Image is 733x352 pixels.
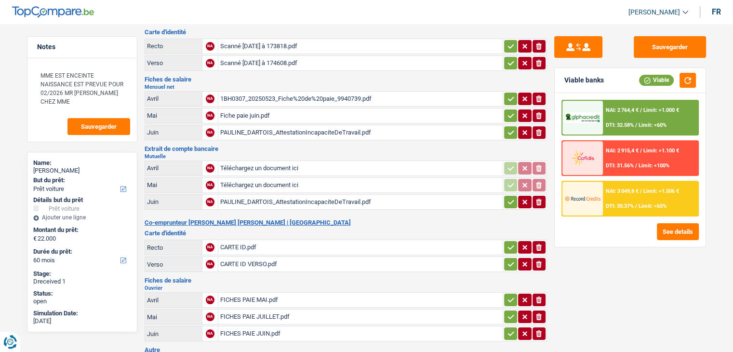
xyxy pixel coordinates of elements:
span: / [635,122,637,128]
div: Mai [147,313,200,321]
span: NAI: 3 049,8 € [606,188,639,194]
div: Status: [33,290,131,298]
div: Viable banks [564,76,604,84]
div: NA [206,260,214,269]
div: Stage: [33,270,131,278]
div: Dreceived 1 [33,278,131,285]
h5: Notes [37,43,127,51]
div: Recto [147,42,200,50]
h3: Fiches de salaire [145,277,547,284]
span: NAI: 2 915,4 € [606,148,639,154]
span: Limit: >1.100 € [643,148,679,154]
div: CARTE ID.pdf [220,240,501,255]
span: Limit: >1.506 € [643,188,679,194]
span: DTI: 30.37% [606,203,634,209]
h3: Extrait de compte bancaire [145,146,547,152]
div: Recto [147,244,200,251]
div: FICHES PAIE JUILLET.pdf [220,310,501,324]
div: NA [206,329,214,338]
div: NA [206,164,214,173]
span: Limit: <60% [639,122,666,128]
h2: Ouvrier [145,285,547,291]
div: Scanné [DATE] à 173818.pdf [220,39,501,54]
div: open [33,298,131,305]
span: / [635,203,637,209]
div: Mai [147,181,200,189]
div: fr [712,7,721,16]
div: 1BH0307_20250523_Fiche%20de%20paie_9940739.pdf [220,92,501,106]
div: FICHES PAIE JUIN.pdf [220,326,501,341]
div: CARTE ID VERSO.pdf [220,257,501,271]
h2: Mutuelle [145,154,547,159]
label: Durée du prêt: [33,248,129,256]
div: Avril [147,164,200,172]
div: NA [206,181,214,190]
span: Limit: >1.000 € [643,107,679,113]
div: Juin [147,129,200,136]
div: Viable [639,75,674,85]
div: NA [206,296,214,304]
span: / [640,107,642,113]
div: Ajouter une ligne [33,214,131,221]
div: Verso [147,261,200,268]
div: Avril [147,297,200,304]
div: [DATE] [33,317,131,325]
span: / [640,148,642,154]
span: DTI: 31.56% [606,162,634,169]
span: € [33,235,37,243]
div: Juin [147,198,200,205]
h2: Mensuel net [145,84,547,90]
div: FICHES PAIE MAI.pdf [220,293,501,307]
span: Limit: <100% [639,162,669,169]
span: / [635,162,637,169]
button: See details [657,223,699,240]
div: Verso [147,59,200,67]
div: Fiche paie juin.pdf [220,108,501,123]
label: But du prêt: [33,176,129,184]
a: [PERSON_NAME] [621,4,688,20]
img: TopCompare Logo [12,6,94,18]
span: Sauvegarder [81,123,117,130]
h3: Carte d'identité [145,29,547,35]
h3: Carte d'identité [145,230,547,236]
label: Montant du prêt: [33,226,129,234]
span: / [640,188,642,194]
div: NA [206,111,214,120]
div: NA [206,312,214,321]
img: Record Credits [565,190,600,207]
h3: Fiches de salaire [145,76,547,82]
div: NA [206,95,214,103]
div: Scanné [DATE] à 174608.pdf [220,56,501,70]
div: PAULINE_DARTOIS_AttestationIncapaciteDeTravail.pdf [220,125,501,140]
img: Cofidis [565,149,600,167]
div: NA [206,198,214,206]
span: Limit: <65% [639,203,666,209]
div: NA [206,59,214,68]
div: Name: [33,159,131,167]
img: AlphaCredit [565,112,600,123]
button: Sauvegarder [67,118,130,135]
span: NAI: 2 764,4 € [606,107,639,113]
div: Juin [147,330,200,338]
h2: Co-emprunteur [PERSON_NAME] [PERSON_NAME] | [GEOGRAPHIC_DATA] [145,219,547,227]
span: [PERSON_NAME] [628,8,680,16]
div: Mai [147,112,200,119]
div: NA [206,128,214,137]
div: Simulation Date: [33,310,131,317]
div: [PERSON_NAME] [33,167,131,175]
div: NA [206,42,214,51]
span: DTI: 32.58% [606,122,634,128]
div: Avril [147,95,200,102]
button: Sauvegarder [634,36,706,58]
div: Détails but du prêt [33,196,131,204]
div: PAULINE_DARTOIS_AttestationIncapaciteDeTravail.pdf [220,195,501,209]
div: NA [206,243,214,252]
